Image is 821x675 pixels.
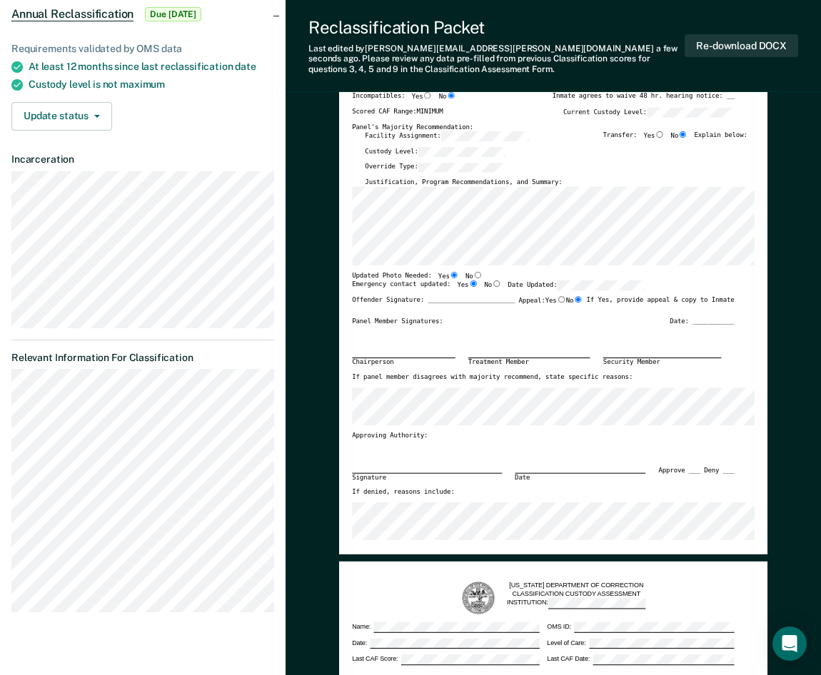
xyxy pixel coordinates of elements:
[365,147,505,157] label: Custody Level:
[492,280,501,287] input: No
[365,131,528,141] label: Facility Assignment:
[29,78,274,91] div: Custody level is not
[468,280,478,287] input: Yes
[553,93,735,108] div: Inmate agrees to waive 48 hr. hearing notice: __
[120,78,165,90] span: maximum
[352,108,443,118] label: Scored CAF Range: MINIMUM
[658,466,734,488] div: Approve ___ Deny ___
[401,654,540,665] input: Last CAF Score:
[643,131,664,141] label: Yes
[352,317,443,325] div: Panel Member Signatures:
[352,93,455,108] div: Incompatibles:
[352,272,483,281] div: Updated Photo Needed:
[563,108,735,118] label: Current Custody Level:
[460,581,495,615] img: TN Seal
[473,272,483,278] input: No
[438,272,459,281] label: Yes
[365,178,562,187] label: Justification, Program Recommendations, and Summary:
[145,7,201,21] span: Due [DATE]
[573,296,583,303] input: No
[352,123,734,131] div: Panel's Majority Recommendation:
[678,131,687,138] input: No
[439,93,456,102] label: No
[352,488,454,497] label: If denied, reasons include:
[547,638,734,649] label: Level of Care:
[441,131,529,141] input: Facility Assignment:
[515,472,645,482] div: Date
[670,317,734,325] div: Date: ___________
[647,108,735,118] input: Current Custody Level:
[235,61,256,72] span: date
[685,34,798,58] button: Re-download DOCX
[352,432,734,440] div: Approving Authority:
[308,44,685,74] div: Last edited by [PERSON_NAME][EMAIL_ADDRESS][PERSON_NAME][DOMAIN_NAME] . Please review any data pr...
[308,17,685,38] div: Reclassification Packet
[352,638,539,649] label: Date:
[545,296,566,305] label: Yes
[29,61,274,73] div: At least 12 months since last reclassification
[352,622,539,633] label: Name:
[11,153,274,166] dt: Incarceration
[365,163,505,173] label: Override Type:
[557,280,645,290] input: Date Updated:
[485,280,502,290] label: No
[507,599,646,609] label: INSTITUTION:
[547,654,734,665] label: Last CAF Date:
[557,296,566,303] input: Yes
[371,638,540,649] input: Date:
[519,296,583,311] label: Appeal:
[11,7,134,21] span: Annual Reclassification
[671,131,688,141] label: No
[352,654,539,665] label: Last CAF Score:
[11,102,112,131] button: Update status
[352,296,734,317] div: Offender Signature: _______________________ If Yes, provide appeal & copy to Inmate
[589,638,734,649] input: Level of Care:
[11,352,274,364] dt: Relevant Information For Classification
[450,272,459,278] input: Yes
[507,582,646,614] div: [US_STATE] DEPARTMENT OF CORRECTION CLASSIFICATION CUSTODY ASSESSMENT
[465,272,483,281] label: No
[352,373,633,382] label: If panel member disagrees with majority recommend, state specific reasons:
[11,43,274,55] div: Requirements validated by OMS data
[772,626,807,661] div: Open Intercom Messenger
[603,357,722,367] div: Security Member
[446,93,455,99] input: No
[457,280,478,290] label: Yes
[468,357,590,367] div: Treatment Member
[418,147,506,157] input: Custody Level:
[418,163,506,173] input: Override Type:
[374,622,540,633] input: Name:
[548,599,646,609] input: INSTITUTION:
[547,622,734,633] label: OMS ID:
[352,77,665,93] div: Status at time of hearing:
[412,93,433,102] label: Yes
[352,280,645,296] div: Emergency contact updated:
[566,296,583,305] label: No
[508,280,645,290] label: Date Updated:
[655,131,664,138] input: Yes
[593,654,735,665] input: Last CAF Date:
[352,357,455,367] div: Chairperson
[603,131,747,147] div: Transfer: Explain below:
[308,44,678,64] span: a few seconds ago
[352,472,502,482] div: Signature
[575,622,735,633] input: OMS ID:
[423,93,433,99] input: Yes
